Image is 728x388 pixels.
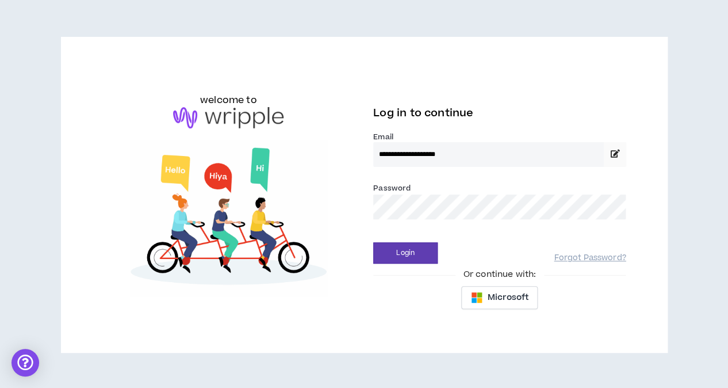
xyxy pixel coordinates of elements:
[554,253,626,264] a: Forgot Password?
[373,106,473,120] span: Log in to continue
[200,93,257,107] h6: welcome to
[373,183,411,193] label: Password
[455,268,544,281] span: Or continue with:
[487,291,528,304] span: Microsoft
[12,349,39,376] div: Open Intercom Messenger
[102,140,355,296] img: Welcome to Wripple
[373,132,626,142] label: Email
[461,286,538,309] button: Microsoft
[373,242,438,264] button: Login
[173,107,283,129] img: logo-brand.png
